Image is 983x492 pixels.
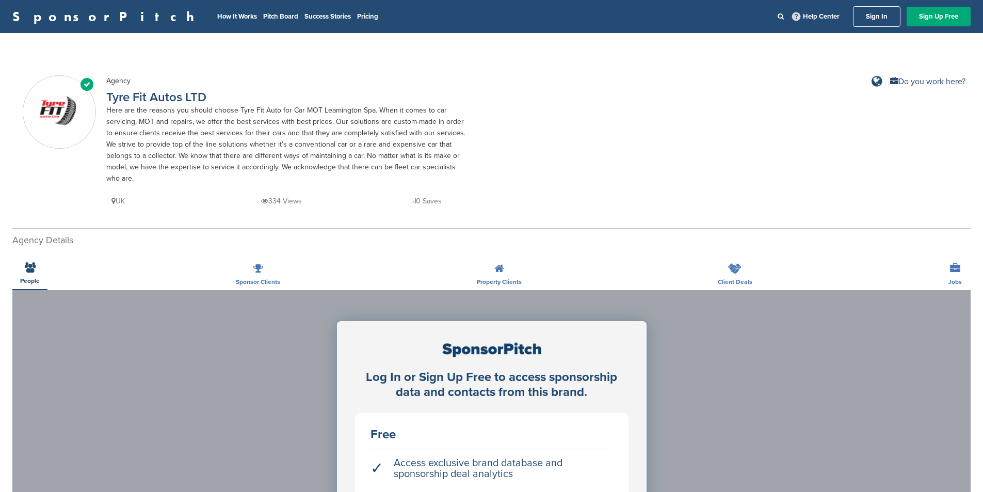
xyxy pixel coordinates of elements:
a: Help Center [790,10,842,23]
span: People [20,278,40,284]
a: Sign In [853,6,900,27]
span: Jobs [948,279,962,285]
a: Sign Up Free [907,7,971,26]
a: Do you work here? [890,77,965,86]
a: Pitch Board [263,12,298,21]
span: Client Deals [718,279,752,285]
p: 0 Saves [411,195,442,208]
span: Property Clients [477,279,522,285]
div: Agency [106,75,468,87]
a: How It Works [217,12,257,21]
img: Sponsorpitch & Tyre Fit Autos LTD [23,76,95,149]
a: Tyre Fit Autos LTD [106,90,206,105]
a: Success Stories [304,12,351,21]
div: Free [370,428,613,441]
a: Pricing [357,12,378,21]
span: ✓ [370,463,383,474]
p: 334 Views [261,195,302,208]
li: Access exclusive brand database and sponsorship deal analytics [370,453,613,485]
a: SponsorPitch [12,10,201,23]
div: Log In or Sign Up Free to access sponsorship data and contacts from this brand. [355,370,629,400]
h2: Agency Details [12,233,971,247]
span: Sponsor Clients [236,279,280,285]
div: Here are the reasons you should choose Tyre Fit Auto for Car MOT Leamington Spa. When it comes to... [106,105,468,184]
p: UK [111,195,125,208]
